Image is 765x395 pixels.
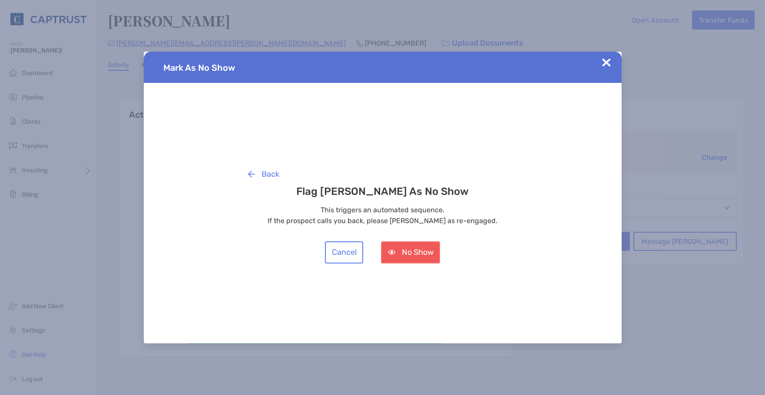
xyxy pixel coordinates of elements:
p: If the prospect calls you back, please [PERSON_NAME] as re-engaged. [242,215,524,226]
button: Back [242,163,286,185]
p: This triggers an automated sequence. [242,204,524,215]
span: Mark As No Show [163,63,235,73]
img: button icon [388,250,395,255]
button: Cancel [325,241,363,263]
button: No Show [381,241,440,263]
h3: Flag [PERSON_NAME] As No Show [242,185,524,197]
img: Close Updates Zoe [602,58,611,67]
img: button icon [248,171,255,178]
